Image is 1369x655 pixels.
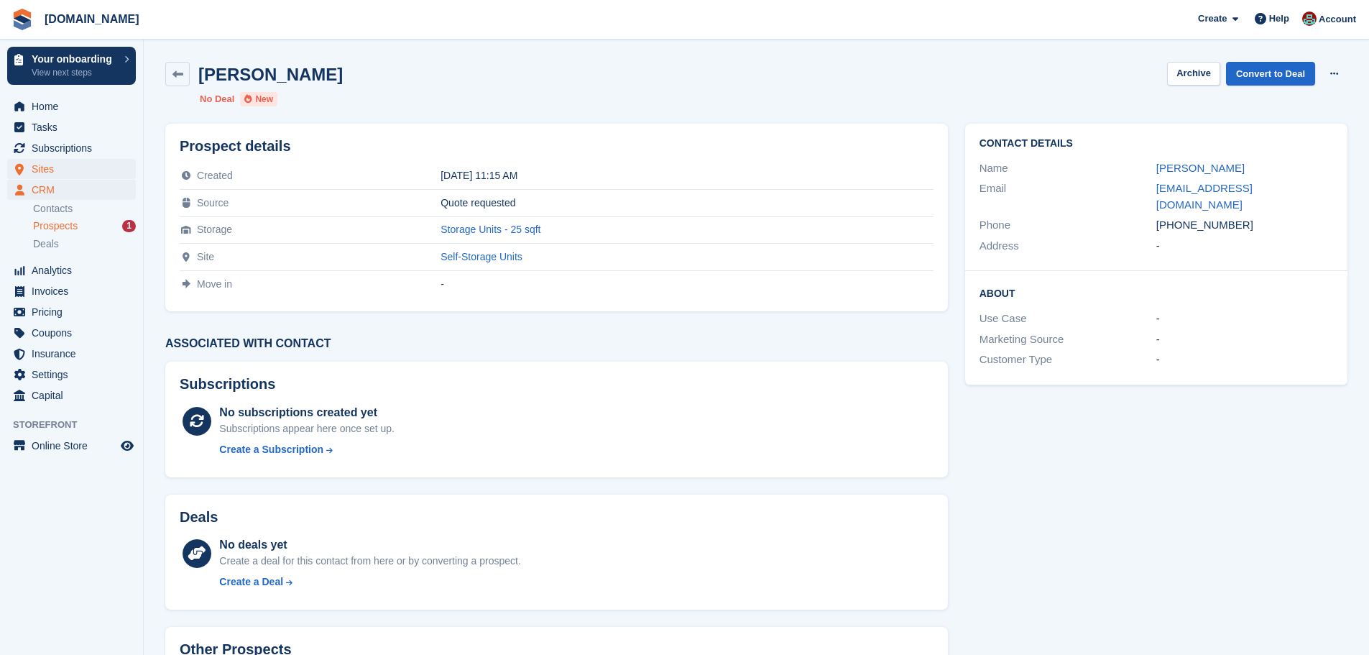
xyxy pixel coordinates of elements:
li: New [240,92,277,106]
p: Your onboarding [32,54,117,64]
a: Storage Units - 25 sqft [441,224,540,235]
a: menu [7,385,136,406]
h2: Prospect details [180,138,934,155]
h2: Deals [180,509,218,526]
span: Created [197,170,233,181]
a: Convert to Deal [1226,62,1315,86]
div: Marketing Source [979,331,1156,348]
div: No subscriptions created yet [219,404,395,421]
a: menu [7,436,136,456]
a: [EMAIL_ADDRESS][DOMAIN_NAME] [1156,182,1253,211]
span: Home [32,96,118,116]
a: Self-Storage Units [441,251,522,262]
a: [DOMAIN_NAME] [39,7,145,31]
img: stora-icon-8386f47178a22dfd0bd8f6a31ec36ba5ce8667c1dd55bd0f319d3a0aa187defe.svg [11,9,33,30]
div: Phone [979,217,1156,234]
div: - [1156,238,1333,255]
div: Create a Deal [219,574,283,590]
a: menu [7,117,136,137]
a: Create a Deal [219,574,520,590]
a: menu [7,365,136,385]
div: No deals yet [219,536,520,554]
span: Tasks [32,117,118,137]
span: Sites [32,159,118,179]
span: Subscriptions [32,138,118,158]
a: menu [7,323,136,343]
div: - [1156,311,1333,327]
span: Insurance [32,344,118,364]
div: Name [979,160,1156,177]
span: Online Store [32,436,118,456]
span: Help [1269,12,1289,26]
h3: Associated with contact [165,337,948,350]
div: [DATE] 11:15 AM [441,170,933,181]
a: menu [7,96,136,116]
p: View next steps [32,66,117,79]
span: Invoices [32,281,118,301]
a: menu [7,302,136,322]
a: Contacts [33,202,136,216]
div: Create a deal for this contact from here or by converting a prospect. [219,554,520,569]
div: - [1156,331,1333,348]
h2: [PERSON_NAME] [198,65,343,84]
a: Create a Subscription [219,442,395,457]
span: Account [1319,12,1356,27]
a: menu [7,180,136,200]
a: Deals [33,237,136,252]
span: Site [197,251,214,262]
li: No Deal [200,92,234,106]
a: menu [7,138,136,158]
span: Storefront [13,418,143,432]
div: Create a Subscription [219,442,323,457]
img: Will Dougan [1302,12,1317,26]
span: Storage [197,224,232,235]
div: Customer Type [979,352,1156,368]
div: - [441,278,933,290]
div: Email [979,180,1156,213]
a: menu [7,159,136,179]
div: 1 [122,220,136,232]
span: CRM [32,180,118,200]
button: Archive [1167,62,1220,86]
span: Settings [32,365,118,385]
a: menu [7,344,136,364]
a: menu [7,260,136,280]
a: Prospects 1 [33,219,136,234]
div: - [1156,352,1333,368]
a: [PERSON_NAME] [1156,162,1245,174]
div: Subscriptions appear here once set up. [219,421,395,436]
a: menu [7,281,136,301]
span: Coupons [32,323,118,343]
h2: Subscriptions [180,376,934,393]
span: Source [197,197,229,209]
span: Capital [32,385,118,406]
div: [PHONE_NUMBER] [1156,217,1333,234]
span: Prospects [33,219,78,233]
h2: About [979,285,1333,300]
span: Analytics [32,260,118,280]
span: Pricing [32,302,118,322]
span: Move in [197,278,232,290]
h2: Contact Details [979,138,1333,150]
span: Create [1198,12,1227,26]
div: Address [979,238,1156,255]
div: Use Case [979,311,1156,327]
a: Your onboarding View next steps [7,47,136,85]
div: Quote requested [441,197,933,209]
span: Deals [33,237,59,251]
a: Preview store [119,437,136,454]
